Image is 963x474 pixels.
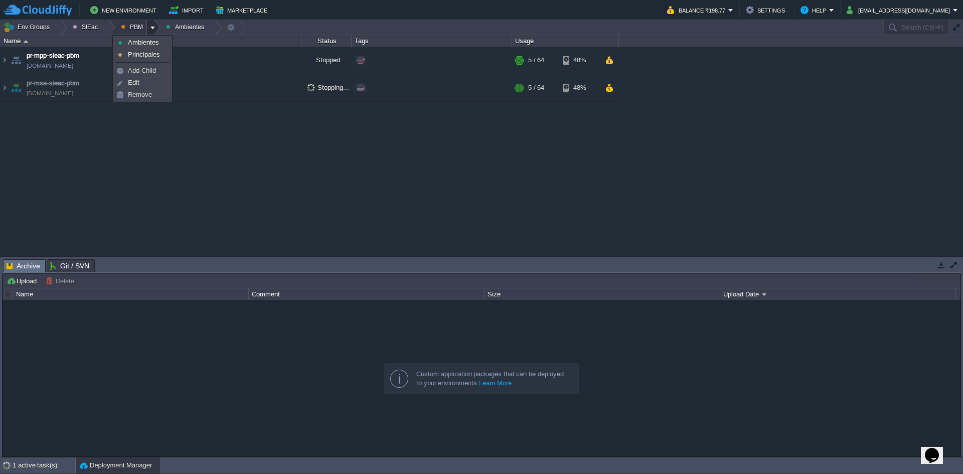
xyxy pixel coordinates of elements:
[121,20,146,34] button: PBM
[302,35,351,47] div: Status
[128,79,139,86] span: Edit
[128,51,160,58] span: Principales
[27,51,79,61] a: pr-mpp-sieac-pbm
[166,20,208,34] button: Ambientes
[46,276,77,285] button: Delete
[1,74,9,101] img: AMDAwAAAACH5BAEAAAAALAAAAAABAAEAAAICRAEAOw==
[114,37,171,48] a: Ambientes
[1,35,301,47] div: Name
[528,74,544,101] div: 5 / 64
[800,4,829,16] button: Help
[114,77,171,88] a: Edit
[721,288,955,300] div: Upload Date
[114,49,171,60] a: Principales
[4,4,72,17] img: CloudJiffy
[416,370,571,388] div: Custom application packages that can be deployed to your environments.
[479,379,512,387] a: Learn More
[80,460,152,470] button: Deployment Manager
[307,84,349,91] span: Stopping...
[128,39,159,46] span: Ambientes
[169,4,207,16] button: Import
[563,74,596,101] div: 48%
[667,4,728,16] button: Balance ₹198.77
[7,260,40,272] span: Archive
[114,89,171,100] a: Remove
[746,4,788,16] button: Settings
[352,35,512,47] div: Tags
[1,47,9,74] img: AMDAwAAAACH5BAEAAAAALAAAAAABAAEAAAICRAEAOw==
[128,91,152,98] span: Remove
[249,288,484,300] div: Comment
[27,78,79,88] a: pr-msa-sieac-pbm
[7,276,40,285] button: Upload
[14,288,248,300] div: Name
[24,40,28,43] img: AMDAwAAAACH5BAEAAAAALAAAAAABAAEAAAICRAEAOw==
[513,35,618,47] div: Usage
[13,457,75,473] div: 1 active task(s)
[128,67,156,74] span: Add Child
[563,47,596,74] div: 48%
[50,260,89,272] span: Git / SVN
[847,4,953,16] button: [EMAIL_ADDRESS][DOMAIN_NAME]
[27,61,73,71] a: [DOMAIN_NAME]
[9,74,23,101] img: AMDAwAAAACH5BAEAAAAALAAAAAABAAEAAAICRAEAOw==
[90,4,159,16] button: New Environment
[301,47,352,74] div: Stopped
[73,20,101,34] button: SIEac
[528,47,544,74] div: 5 / 64
[9,47,23,74] img: AMDAwAAAACH5BAEAAAAALAAAAAABAAEAAAICRAEAOw==
[485,288,720,300] div: Size
[114,65,171,76] a: Add Child
[216,4,270,16] button: Marketplace
[921,434,953,464] iframe: chat widget
[4,20,53,34] button: Env Groups
[27,88,73,98] a: [DOMAIN_NAME]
